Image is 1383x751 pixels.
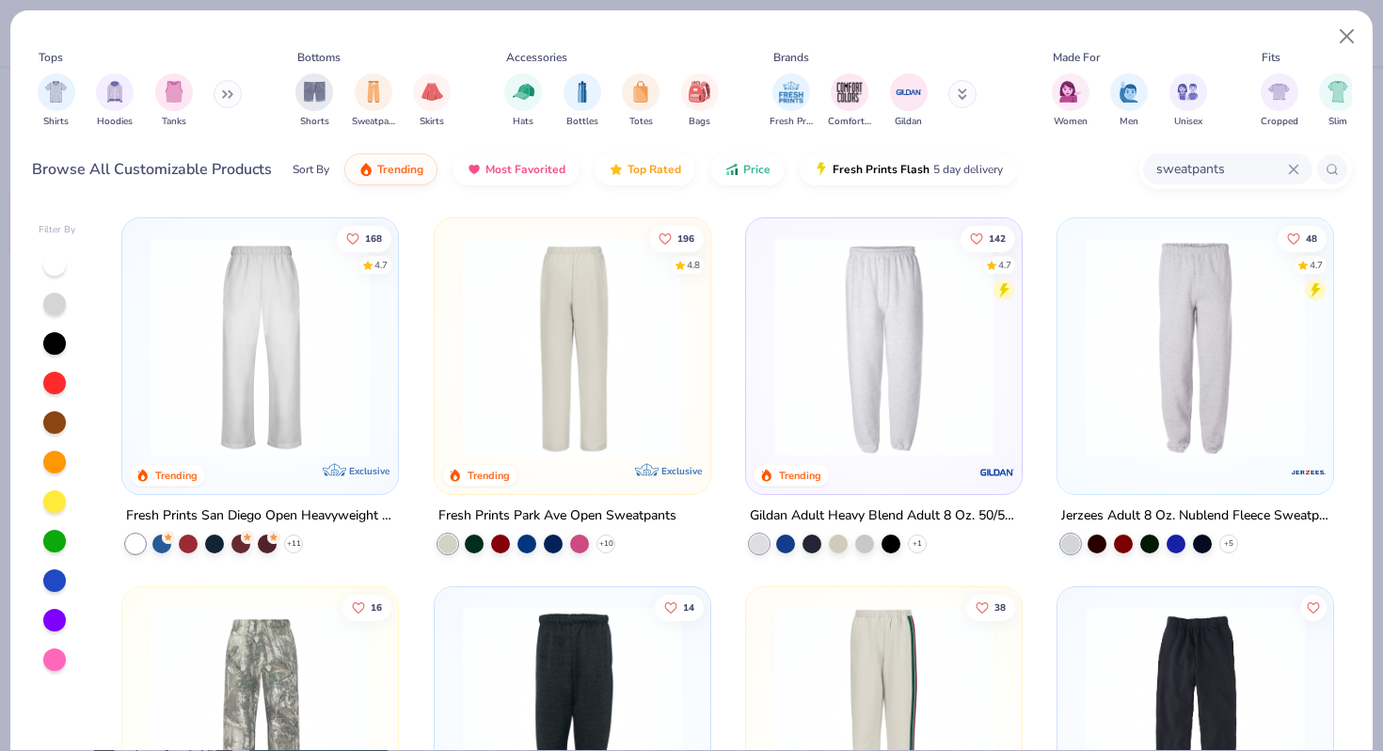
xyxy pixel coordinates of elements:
[890,73,928,129] button: filter button
[654,595,703,621] button: Like
[566,115,598,129] span: Bottles
[164,81,184,103] img: Tanks Image
[933,159,1003,181] span: 5 day delivery
[453,237,691,456] img: c944d931-fb25-49bb-ae8c-568f6273e60a
[374,258,388,272] div: 4.7
[835,78,864,106] img: Comfort Colors Image
[304,81,326,103] img: Shorts Image
[513,81,534,103] img: Hats Image
[300,115,329,129] span: Shorts
[1003,237,1241,456] img: bdcdfa26-1369-44b7-83e8-024d99246d52
[681,73,719,129] div: filter for Bags
[1328,115,1347,129] span: Slim
[1120,115,1138,129] span: Men
[1076,237,1314,456] img: 665f1cf0-24f0-4774-88c8-9b49303e6076
[833,162,930,177] span: Fresh Prints Flash
[598,538,612,550] span: + 10
[913,538,922,550] span: + 1
[777,78,805,106] img: Fresh Prints Image
[295,73,333,129] div: filter for Shorts
[1174,115,1202,129] span: Unisex
[1059,81,1081,103] img: Women Image
[1261,73,1298,129] button: filter button
[966,595,1015,621] button: Like
[1110,73,1148,129] div: filter for Men
[994,603,1006,613] span: 38
[564,73,601,129] div: filter for Bottles
[1169,73,1207,129] div: filter for Unisex
[352,73,395,129] div: filter for Sweatpants
[814,162,829,177] img: flash.gif
[895,78,923,106] img: Gildan Image
[628,162,681,177] span: Top Rated
[358,162,374,177] img: trending.gif
[1300,595,1327,621] button: Like
[141,237,379,456] img: df5250ff-6f61-4206-a12c-24931b20f13c
[97,115,133,129] span: Hoodies
[770,73,813,129] button: filter button
[978,454,1016,491] img: Gildan logo
[1110,73,1148,129] button: filter button
[287,538,301,550] span: + 11
[890,73,928,129] div: filter for Gildan
[1169,73,1207,129] button: filter button
[1327,81,1348,103] img: Slim Image
[413,73,451,129] button: filter button
[377,162,423,177] span: Trending
[43,115,69,129] span: Shirts
[828,115,871,129] span: Comfort Colors
[96,73,134,129] div: filter for Hoodies
[337,225,391,251] button: Like
[1319,73,1357,129] div: filter for Slim
[1053,49,1100,66] div: Made For
[828,73,871,129] button: filter button
[691,237,930,456] img: 0ed6d0be-3a42-4fd2-9b2a-c5ffc757fdcf
[1306,233,1317,243] span: 48
[350,465,390,477] span: Exclusive
[765,237,1003,456] img: 13b9c606-79b1-4059-b439-68fabb1693f9
[648,225,703,251] button: Like
[504,73,542,129] div: filter for Hats
[363,81,384,103] img: Sweatpants Image
[750,504,1018,528] div: Gildan Adult Heavy Blend Adult 8 Oz. 50/50 Sweatpants
[1290,454,1327,491] img: Jerzees logo
[155,73,193,129] div: filter for Tanks
[504,73,542,129] button: filter button
[676,233,693,243] span: 196
[828,73,871,129] div: filter for Comfort Colors
[38,73,75,129] button: filter button
[342,595,391,621] button: Like
[1268,81,1290,103] img: Cropped Image
[609,162,624,177] img: TopRated.gif
[1319,73,1357,129] button: filter button
[773,49,809,66] div: Brands
[1177,81,1199,103] img: Unisex Image
[689,81,709,103] img: Bags Image
[1052,73,1089,129] div: filter for Women
[513,115,533,129] span: Hats
[770,115,813,129] span: Fresh Prints
[629,115,653,129] span: Totes
[770,73,813,129] div: filter for Fresh Prints
[1278,225,1327,251] button: Like
[1261,73,1298,129] div: filter for Cropped
[689,115,710,129] span: Bags
[1224,538,1233,550] span: + 5
[485,162,565,177] span: Most Favorited
[572,81,593,103] img: Bottles Image
[453,153,580,185] button: Most Favorited
[420,115,444,129] span: Skirts
[710,153,785,185] button: Price
[352,115,395,129] span: Sweatpants
[32,158,272,181] div: Browse All Customizable Products
[506,49,567,66] div: Accessories
[998,258,1011,272] div: 4.7
[39,49,63,66] div: Tops
[371,603,382,613] span: 16
[1052,73,1089,129] button: filter button
[421,81,443,103] img: Skirts Image
[104,81,125,103] img: Hoodies Image
[413,73,451,129] div: filter for Skirts
[1119,81,1139,103] img: Men Image
[295,73,333,129] button: filter button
